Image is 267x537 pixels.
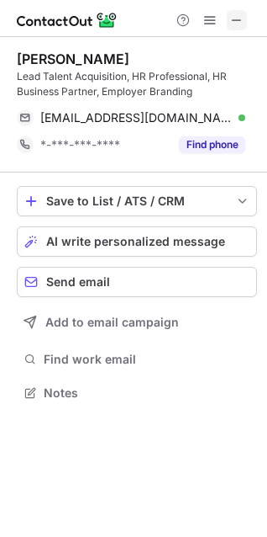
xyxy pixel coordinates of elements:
span: Send email [46,275,110,289]
div: [PERSON_NAME] [17,51,129,67]
span: Notes [44,385,250,401]
button: save-profile-one-click [17,186,257,216]
img: ContactOut v5.3.10 [17,10,118,30]
div: Lead Talent Acquisition, HR Professional, HR Business Partner, Employer Branding [17,69,257,99]
button: AI write personalized message [17,226,257,257]
button: Send email [17,267,257,297]
span: Add to email campaign [45,316,179,329]
button: Reveal Button [179,136,245,153]
button: Add to email campaign [17,307,257,338]
span: Find work email [44,352,250,367]
span: AI write personalized message [46,235,225,248]
button: Notes [17,381,257,405]
button: Find work email [17,348,257,371]
div: Save to List / ATS / CRM [46,194,228,208]
span: [EMAIL_ADDRESS][DOMAIN_NAME] [40,110,233,125]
